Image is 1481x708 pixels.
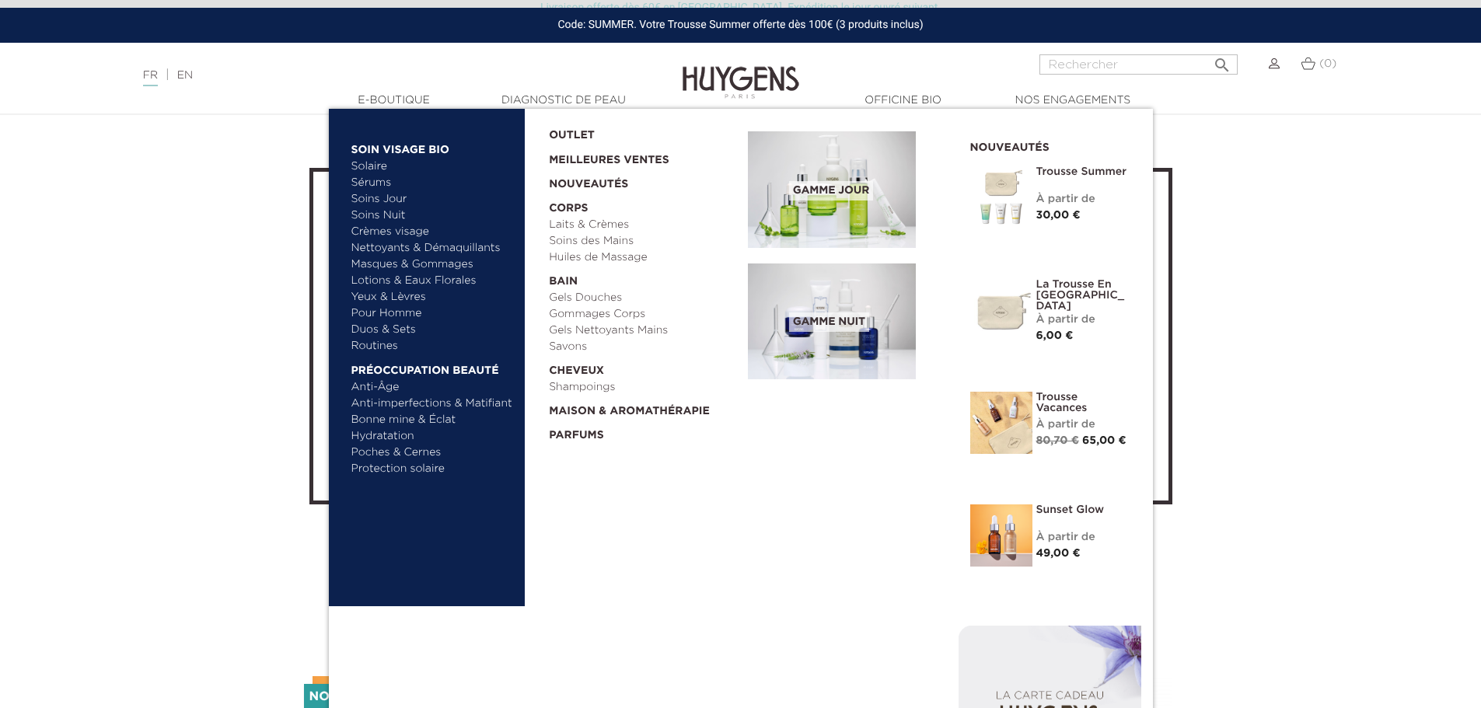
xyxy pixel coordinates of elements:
[970,504,1032,567] img: Sunset glow- un teint éclatant
[970,166,1032,228] img: Trousse Summer
[1036,330,1074,341] span: 6,00 €
[309,635,1172,664] h2: SETS
[549,396,737,420] a: Maison & Aromathérapie
[1319,58,1336,69] span: (0)
[1036,166,1130,177] a: Trousse Summer
[748,263,916,380] img: routine_nuit_banner.jpg
[1036,210,1081,221] span: 30,00 €
[351,240,514,256] a: Nettoyants & Démaquillants
[1039,54,1238,75] input: Rechercher
[351,305,514,322] a: Pour Homme
[351,379,514,396] a: Anti-Âge
[549,144,723,169] a: Meilleures Ventes
[789,312,869,332] span: Gamme nuit
[549,249,737,266] a: Huiles de Massage
[486,92,641,109] a: Diagnostic de peau
[549,420,737,444] a: Parfums
[549,339,737,355] a: Savons
[351,159,514,175] a: Solaire
[135,66,606,85] div: |
[748,263,947,380] a: Gamme nuit
[995,92,1151,109] a: Nos engagements
[351,338,514,354] a: Routines
[351,134,514,159] a: Soin Visage Bio
[1036,312,1130,328] div: À partir de
[351,191,514,208] a: Soins Jour
[351,461,514,477] a: Protection solaire
[1036,504,1130,515] a: Sunset Glow
[549,306,737,323] a: Gommages Corps
[549,233,737,249] a: Soins des Mains
[970,279,1032,341] img: La Trousse en Coton
[1036,279,1130,312] a: La Trousse en [GEOGRAPHIC_DATA]
[351,322,514,338] a: Duos & Sets
[549,266,737,290] a: Bain
[683,41,799,101] img: Huygens
[549,120,723,144] a: OUTLET
[549,379,737,396] a: Shampoings
[549,217,737,233] a: Laits & Crèmes
[826,92,981,109] a: Officine Bio
[970,136,1130,155] h2: Nouveautés
[351,256,514,273] a: Masques & Gommages
[351,208,500,224] a: Soins Nuit
[351,224,514,240] a: Crèmes visage
[1036,392,1130,413] a: Trousse Vacances
[549,193,737,217] a: Corps
[351,175,514,191] a: Sérums
[748,131,947,248] a: Gamme jour
[1036,417,1130,433] div: À partir de
[351,428,514,445] a: Hydratation
[549,169,737,193] a: Nouveautés
[789,181,873,201] span: Gamme jour
[351,396,514,412] a: Anti-imperfections & Matifiant
[1036,435,1079,446] span: 80,70 €
[351,273,514,289] a: Lotions & Eaux Florales
[549,355,737,379] a: Cheveux
[143,70,158,86] a: FR
[351,354,514,379] a: Préoccupation beauté
[1036,191,1130,208] div: À partir de
[1036,548,1081,559] span: 49,00 €
[1208,50,1236,71] button: 
[1213,51,1231,70] i: 
[177,70,193,81] a: EN
[549,290,737,306] a: Gels Douches
[351,412,514,428] a: Bonne mine & Éclat
[1036,529,1130,546] div: À partir de
[970,392,1032,454] img: La Trousse vacances
[351,445,514,461] a: Poches & Cernes
[351,289,514,305] a: Yeux & Lèvres
[316,92,472,109] a: E-Boutique
[748,131,916,248] img: routine_jour_banner.jpg
[549,323,737,339] a: Gels Nettoyants Mains
[1082,435,1126,446] span: 65,00 €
